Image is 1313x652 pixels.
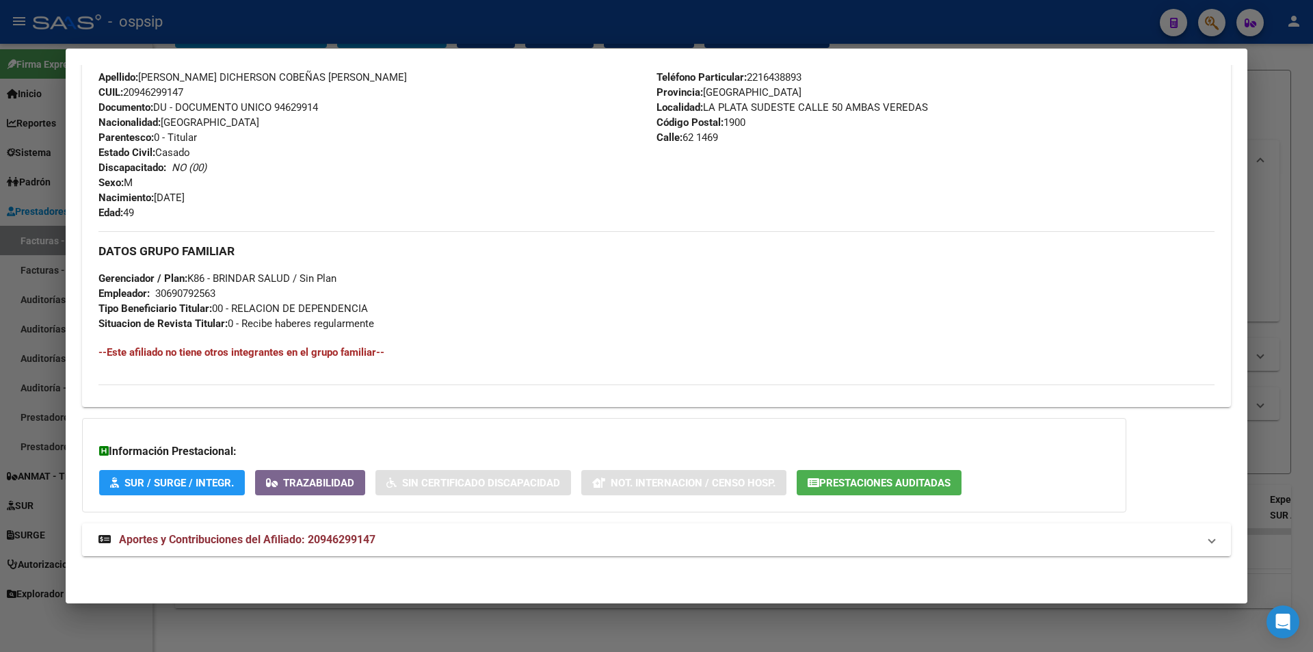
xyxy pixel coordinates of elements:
div: 30690792563 [155,286,215,301]
strong: Calle: [656,131,682,144]
span: K86 - BRINDAR SALUD / Sin Plan [98,272,336,285]
span: Not. Internacion / Censo Hosp. [611,477,775,489]
strong: Empleador: [98,287,150,300]
strong: Estado Civil: [98,146,155,159]
span: Casado [98,146,190,159]
span: [GEOGRAPHIC_DATA] [656,86,801,99]
span: SUR / SURGE / INTEGR. [124,477,234,489]
button: Prestaciones Auditadas [797,470,961,495]
span: 0 - Recibe haberes regularmente [98,317,374,330]
strong: Parentesco: [98,131,154,144]
button: Not. Internacion / Censo Hosp. [581,470,786,495]
strong: Tipo Beneficiario Titular: [98,302,212,315]
span: 0 - Titular [98,131,197,144]
mat-expansion-panel-header: Aportes y Contribuciones del Afiliado: 20946299147 [82,523,1231,556]
span: 2216438893 [656,71,801,83]
button: Sin Certificado Discapacidad [375,470,571,495]
h3: DATOS GRUPO FAMILIAR [98,244,1215,259]
span: M [98,177,133,189]
span: LA PLATA SUDESTE CALLE 50 AMBAS VEREDAS [656,101,928,114]
span: [PERSON_NAME] DICHERSON COBEÑAS [PERSON_NAME] [98,71,407,83]
span: Prestaciones Auditadas [819,477,951,489]
span: 20946299147 [98,86,183,99]
span: [DATE] [98,192,185,204]
span: 62 1469 [656,131,718,144]
strong: Apellido: [98,71,138,83]
strong: Edad: [98,207,123,219]
span: Sin Certificado Discapacidad [402,477,560,489]
span: 49 [98,207,134,219]
span: [GEOGRAPHIC_DATA] [98,116,259,129]
i: NO (00) [172,161,207,174]
span: Trazabilidad [283,477,354,489]
strong: Código Postal: [656,116,724,129]
strong: Localidad: [656,101,703,114]
span: DU - DOCUMENTO UNICO 94629914 [98,101,318,114]
div: Open Intercom Messenger [1266,605,1299,638]
strong: Teléfono Particular: [656,71,747,83]
strong: Gerenciador / Plan: [98,272,187,285]
strong: Sexo: [98,177,124,189]
strong: Nacionalidad: [98,116,161,129]
button: Trazabilidad [255,470,365,495]
span: 1900 [656,116,745,129]
strong: Situacion de Revista Titular: [98,317,228,330]
strong: Discapacitado: [98,161,166,174]
strong: Nacimiento: [98,192,154,204]
strong: Provincia: [656,86,703,99]
h4: --Este afiliado no tiene otros integrantes en el grupo familiar-- [98,345,1215,360]
strong: CUIL: [98,86,123,99]
span: Aportes y Contribuciones del Afiliado: 20946299147 [119,533,375,546]
strong: Documento: [98,101,153,114]
button: SUR / SURGE / INTEGR. [99,470,245,495]
h3: Información Prestacional: [99,443,1109,460]
span: 00 - RELACION DE DEPENDENCIA [98,302,368,315]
